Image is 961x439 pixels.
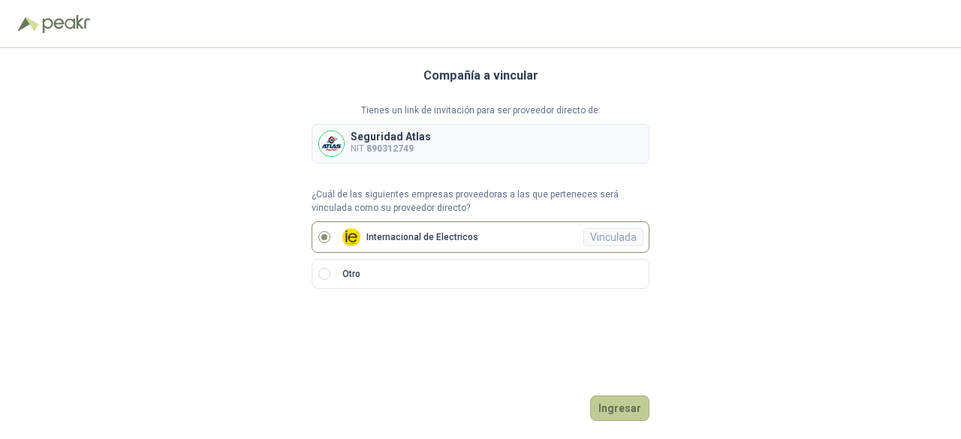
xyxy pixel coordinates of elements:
button: Ingresar [590,395,649,421]
p: Seguridad Atlas [351,131,431,142]
b: 890312749 [366,143,414,154]
p: Otro [342,267,360,281]
img: Company Logo [342,228,360,246]
h3: Compañía a vincular [423,66,538,86]
img: Company Logo [319,131,344,156]
p: NIT [351,142,431,156]
p: ¿Cuál de las siguientes empresas proveedoras a las que perteneces será vinculada como su proveedo... [312,188,649,216]
img: Peakr [42,15,90,33]
div: Vinculada [583,228,643,246]
img: Logo [18,17,39,32]
p: Tienes un link de invitación para ser proveedor directo de: [312,104,649,118]
p: Internacional de Electricos [366,233,478,242]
